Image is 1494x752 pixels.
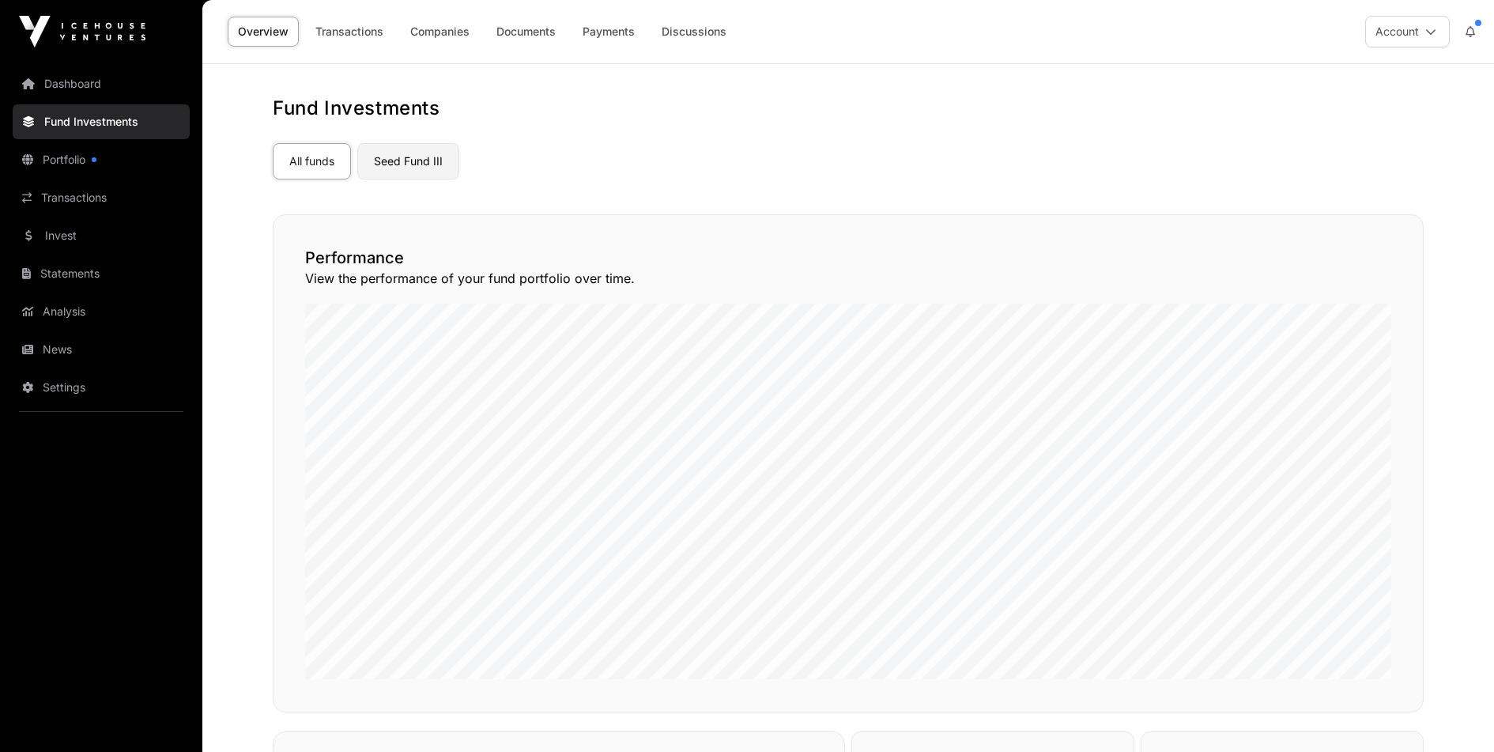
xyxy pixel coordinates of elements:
[273,143,351,179] a: All funds
[486,17,566,47] a: Documents
[357,143,459,179] a: Seed Fund III
[1365,16,1450,47] button: Account
[13,332,190,367] a: News
[228,17,299,47] a: Overview
[19,16,145,47] img: Icehouse Ventures Logo
[13,294,190,329] a: Analysis
[13,66,190,101] a: Dashboard
[13,142,190,177] a: Portfolio
[651,17,737,47] a: Discussions
[13,256,190,291] a: Statements
[400,17,480,47] a: Companies
[1415,676,1494,752] iframe: Chat Widget
[305,269,1391,288] p: View the performance of your fund portfolio over time.
[305,17,394,47] a: Transactions
[305,247,1391,269] h2: Performance
[13,104,190,139] a: Fund Investments
[572,17,645,47] a: Payments
[13,370,190,405] a: Settings
[13,218,190,253] a: Invest
[273,96,1424,121] h1: Fund Investments
[13,180,190,215] a: Transactions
